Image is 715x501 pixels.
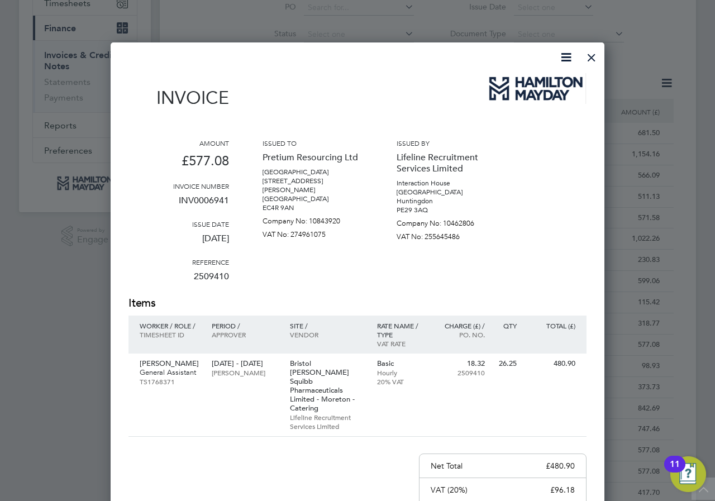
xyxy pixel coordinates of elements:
[263,139,363,147] h3: Issued to
[212,359,278,368] p: [DATE] - [DATE]
[128,139,229,147] h3: Amount
[397,188,497,197] p: [GEOGRAPHIC_DATA]
[377,321,426,339] p: Rate name / type
[431,461,463,471] p: Net Total
[528,359,575,368] p: 480.90
[212,368,278,377] p: [PERSON_NAME]
[377,377,426,386] p: 20% VAT
[263,147,363,168] p: Pretium Resourcing Ltd
[263,176,363,194] p: [STREET_ADDRESS][PERSON_NAME]
[290,413,366,431] p: Lifeline Recruitment Services Limited
[128,220,229,228] h3: Issue date
[140,359,201,368] p: [PERSON_NAME]
[128,257,229,266] h3: Reference
[431,485,468,495] p: VAT (20%)
[436,321,485,330] p: Charge (£) /
[128,295,587,311] h2: Items
[377,359,426,368] p: Basic
[128,190,229,220] p: INV0006941
[290,321,366,330] p: Site /
[212,330,278,339] p: Approver
[397,206,497,214] p: PE29 3AQ
[436,330,485,339] p: Po. No.
[128,228,229,257] p: [DATE]
[290,359,366,413] p: Bristol [PERSON_NAME] Squibb Pharmaceuticals Limited - Moreton - Catering
[436,368,485,377] p: 2509410
[397,197,497,206] p: Huntingdon
[546,461,575,471] p: £480.90
[263,168,363,176] p: [GEOGRAPHIC_DATA]
[377,339,426,348] p: VAT rate
[397,147,497,179] p: Lifeline Recruitment Services Limited
[263,203,363,212] p: EC4R 9AN
[397,179,497,188] p: Interaction House
[140,330,201,339] p: Timesheet ID
[290,330,366,339] p: Vendor
[496,359,517,368] p: 26.25
[377,368,426,377] p: Hourly
[496,321,517,330] p: QTY
[397,139,497,147] h3: Issued by
[528,321,575,330] p: Total (£)
[212,321,278,330] p: Period /
[140,377,201,386] p: TS1768371
[128,147,229,182] p: £577.08
[263,194,363,203] p: [GEOGRAPHIC_DATA]
[397,228,497,241] p: VAT No: 255645486
[670,456,706,492] button: Open Resource Center, 11 new notifications
[397,214,497,228] p: Company No: 10462806
[263,212,363,226] p: Company No: 10843920
[128,87,229,108] h1: Invoice
[550,485,575,495] p: £96.18
[486,73,587,104] img: hamiltonmayday-logo-remittance.png
[263,226,363,239] p: VAT No: 274961075
[128,266,229,295] p: 2509410
[140,368,201,377] p: General Assistant
[128,182,229,190] h3: Invoice number
[140,321,201,330] p: Worker / Role /
[670,464,680,479] div: 11
[436,359,485,368] p: 18.32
